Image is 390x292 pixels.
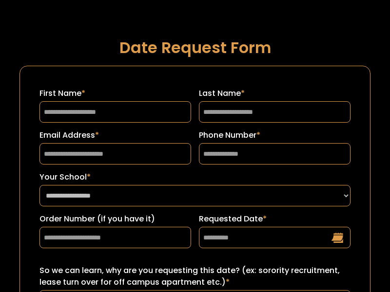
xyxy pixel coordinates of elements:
h1: Date Request Form [19,39,370,56]
label: First Name [39,88,191,99]
label: Your School [39,171,351,183]
label: Order Number (if you have it) [39,213,191,225]
label: Phone Number [199,129,351,141]
label: Requested Date [199,213,351,225]
label: Email Address [39,129,191,141]
label: Last Name [199,88,351,99]
label: So we can learn, why are you requesting this date? (ex: sorority recruitment, lease turn over for... [39,265,351,288]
